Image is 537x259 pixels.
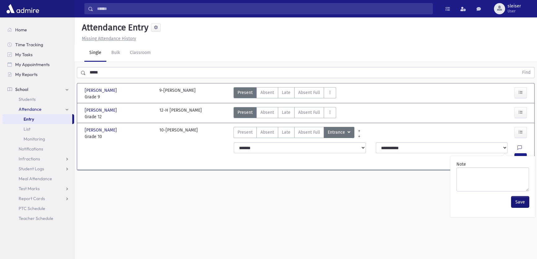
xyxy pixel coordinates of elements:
[85,107,118,114] span: [PERSON_NAME]
[298,89,320,96] span: Absent Full
[2,50,74,60] a: My Tasks
[233,107,336,120] div: AttTypes
[19,146,43,152] span: Notifications
[2,194,74,203] a: Report Cards
[79,22,149,33] h5: Attendance Entry
[328,129,346,136] span: Entrance
[24,126,30,132] span: List
[508,9,521,14] span: User
[260,89,274,96] span: Absent
[260,129,274,136] span: Absent
[2,69,74,79] a: My Reports
[2,184,74,194] a: Test Marks
[2,25,74,35] a: Home
[19,96,36,102] span: Students
[233,127,354,140] div: AttTypes
[19,206,45,211] span: PTC Schedule
[2,60,74,69] a: My Appointments
[298,109,320,116] span: Absent Full
[85,94,153,100] span: Grade 9
[2,174,74,184] a: Meal Attendance
[5,2,41,15] img: AdmirePro
[15,42,43,47] span: Time Tracking
[19,196,45,201] span: Report Cards
[2,124,74,134] a: List
[84,44,106,62] a: Single
[2,213,74,223] a: Teacher Schedule
[282,129,291,136] span: Late
[19,176,52,181] span: Meal Attendance
[19,166,44,172] span: Student Logs
[19,106,42,112] span: Attendance
[2,104,74,114] a: Attendance
[2,203,74,213] a: PTC Schedule
[79,36,136,41] a: Missing Attendance History
[15,62,50,67] span: My Appointments
[85,127,118,133] span: [PERSON_NAME]
[106,44,125,62] a: Bulk
[237,89,253,96] span: Present
[2,144,74,154] a: Notifications
[24,116,34,122] span: Entry
[15,27,27,33] span: Home
[508,4,521,9] span: sleiser
[237,129,253,136] span: Present
[125,44,156,62] a: Classroom
[85,114,153,120] span: Grade 12
[15,72,38,77] span: My Reports
[237,109,253,116] span: Present
[159,107,202,120] div: 12-H [PERSON_NAME]
[2,154,74,164] a: Infractions
[2,84,74,94] a: School
[456,161,466,167] label: Note
[282,109,291,116] span: Late
[2,114,72,124] a: Entry
[260,109,274,116] span: Absent
[2,134,74,144] a: Monitoring
[82,36,136,41] u: Missing Attendance History
[93,3,433,14] input: Search
[15,87,28,92] span: School
[85,133,153,140] span: Grade 10
[2,164,74,174] a: Student Logs
[298,129,320,136] span: Absent Full
[324,127,354,138] button: Entrance
[19,156,40,162] span: Infractions
[518,67,534,78] button: Find
[159,87,196,100] div: 9-[PERSON_NAME]
[19,186,40,191] span: Test Marks
[159,127,198,140] div: 10-[PERSON_NAME]
[2,94,74,104] a: Students
[24,136,45,142] span: Monitoring
[19,216,53,221] span: Teacher Schedule
[511,196,529,208] button: Save
[15,52,33,57] span: My Tasks
[233,87,336,100] div: AttTypes
[282,89,291,96] span: Late
[85,87,118,94] span: [PERSON_NAME]
[2,40,74,50] a: Time Tracking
